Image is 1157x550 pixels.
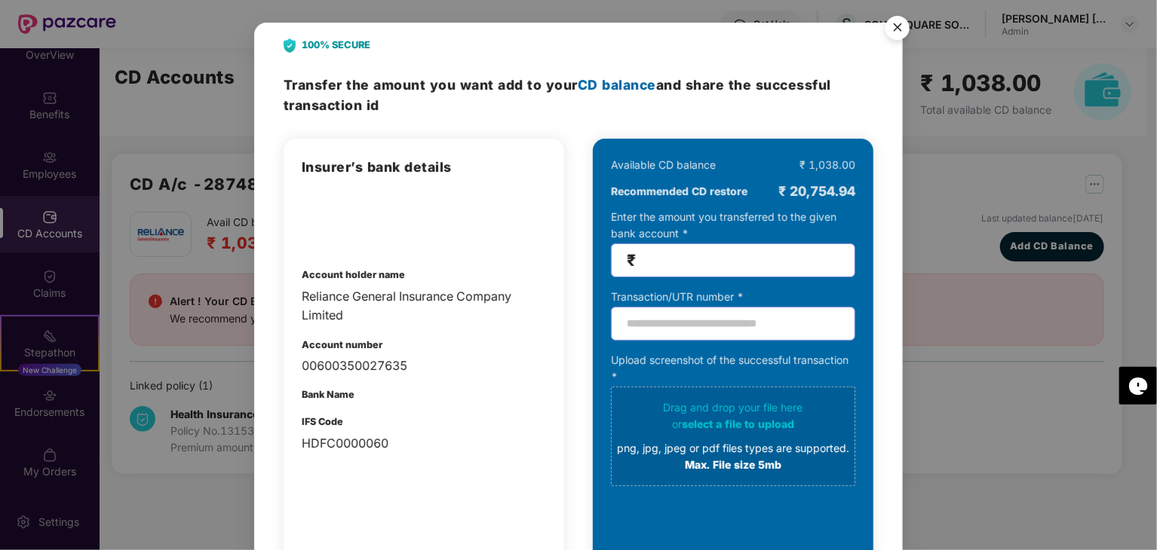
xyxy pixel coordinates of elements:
[617,416,849,432] div: or
[611,289,855,305] div: Transaction/UTR number *
[617,440,849,457] div: png, jpg, jpeg or pdf files types are supported.
[611,352,855,486] div: Upload screenshot of the successful transaction *
[612,387,855,485] span: Drag and drop your file hereorselect a file to uploadpng, jpg, jpeg or pdf files types are suppor...
[682,417,794,430] span: select a file to upload
[876,9,919,51] img: svg+xml;base64,PHN2ZyB4bWxucz0iaHR0cDovL3d3dy53My5vcmcvMjAwMC9zdmciIHdpZHRoPSI1NiIgaGVpZ2h0PSI1Ni...
[617,457,849,473] div: Max. File size 5mb
[302,416,343,427] b: IFS Code
[302,269,405,280] b: Account holder name
[302,339,382,350] b: Account number
[876,8,917,49] button: Close
[302,192,380,245] img: employees
[302,287,546,325] div: Reliance General Insurance Company Limited
[611,183,747,200] b: Recommended CD restore
[799,157,855,173] div: ₹ 1,038.00
[627,252,636,269] span: ₹
[617,399,849,473] div: Drag and drop your file here
[430,77,656,93] span: you want add to your
[302,157,546,178] h3: Insurer’s bank details
[578,77,656,93] span: CD balance
[302,38,370,53] b: 100% SECURE
[302,356,546,375] div: 00600350027635
[284,38,296,53] img: svg+xml;base64,PHN2ZyB4bWxucz0iaHR0cDovL3d3dy53My5vcmcvMjAwMC9zdmciIHdpZHRoPSIyNCIgaGVpZ2h0PSIyOC...
[302,389,354,400] b: Bank Name
[611,209,855,277] div: Enter the amount you transferred to the given bank account *
[778,181,855,202] div: ₹ 20,754.94
[284,75,873,116] h3: Transfer the amount and share the successful transaction id
[611,157,716,173] div: Available CD balance
[302,434,546,453] div: HDFC0000060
